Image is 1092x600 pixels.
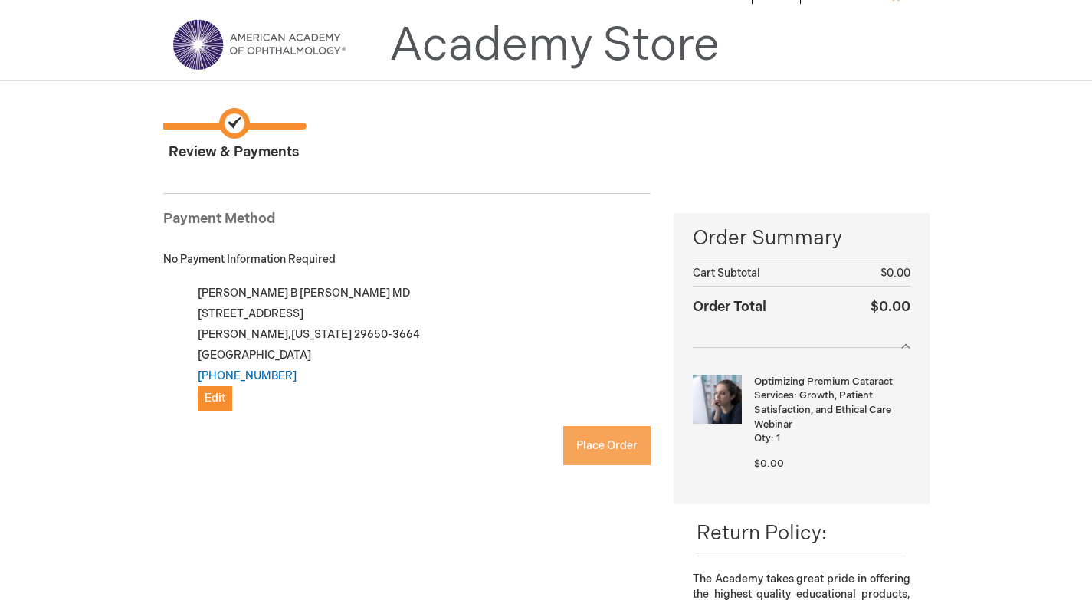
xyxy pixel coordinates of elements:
span: Order Summary [693,225,910,261]
div: Payment Method [163,209,651,237]
div: [PERSON_NAME] B [PERSON_NAME] MD [STREET_ADDRESS] [PERSON_NAME] , 29650-3664 [GEOGRAPHIC_DATA] [180,283,651,411]
span: Review & Payments [163,108,305,162]
img: Optimizing Premium Cataract Services: Growth, Patient Satisfaction, and Ethical Care Webinar [693,375,742,424]
button: Place Order [563,426,651,465]
iframe: reCAPTCHA [163,444,396,503]
span: $0.00 [754,457,784,470]
strong: Order Total [693,295,766,317]
strong: Optimizing Premium Cataract Services: Growth, Patient Satisfaction, and Ethical Care Webinar [754,375,906,431]
a: Academy Store [389,18,720,74]
button: Edit [198,386,232,411]
span: $0.00 [871,299,910,315]
span: No Payment Information Required [163,253,336,266]
th: Cart Subtotal [693,261,838,287]
span: Return Policy: [697,522,827,546]
span: Qty [754,432,771,444]
span: 1 [776,432,780,444]
span: [US_STATE] [291,328,352,341]
a: [PHONE_NUMBER] [198,369,297,382]
span: Place Order [576,439,638,452]
span: $0.00 [880,267,910,280]
span: Edit [205,392,225,405]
